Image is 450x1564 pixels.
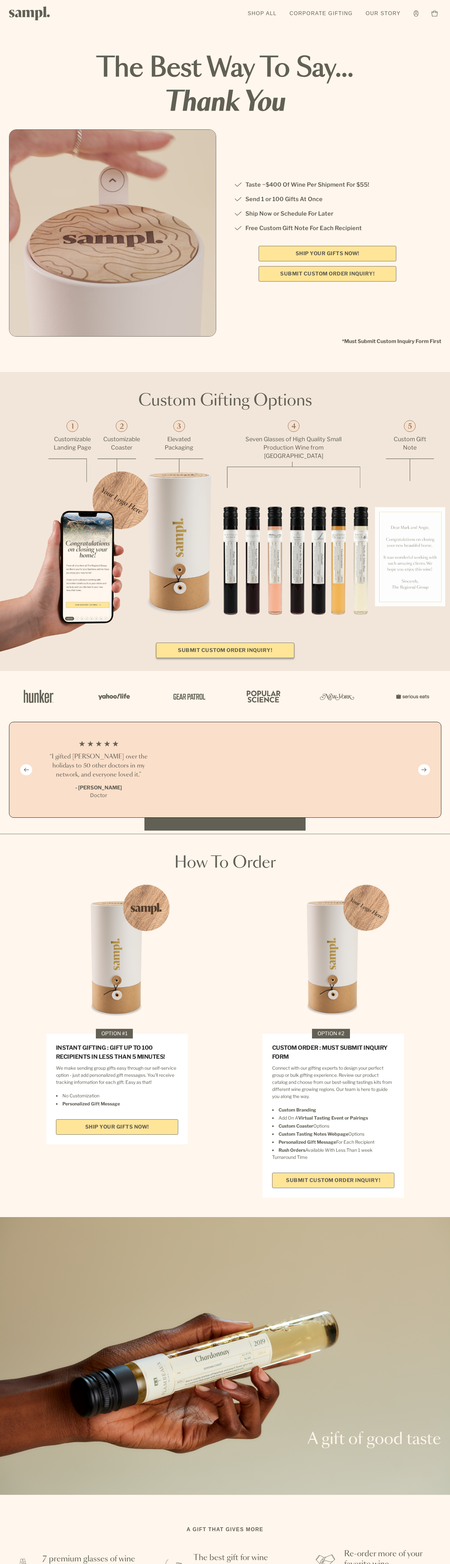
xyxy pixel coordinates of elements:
strong: Personalized Gift Message [279,1139,336,1145]
span: 4 [291,423,296,430]
li: Add On A [272,1114,394,1122]
div: OPTION #1 [96,1029,133,1038]
img: fea_line1_x1500.png [48,458,87,482]
span: 1 [71,423,74,430]
p: Seven Glasses of High Quality Small Production Wine from [GEOGRAPHIC_DATA] [245,435,342,460]
img: gift_fea4_x1500.png [213,488,375,636]
strong: Custom Tasting Notes Webpage [279,1131,348,1137]
button: Previous slide [20,764,32,775]
span: 2 [120,423,124,430]
p: A gift of good taste [249,1432,441,1447]
img: Sampl logo [9,6,50,20]
p: Customizable Coaster [97,435,146,452]
a: Our Story [363,6,404,21]
p: Customizable Landing Page [48,435,96,452]
span: Doctor [41,792,157,799]
p: We make sending group gifts easy through our self-service option - just add personalized gift mes... [56,1065,178,1086]
strong: Virtual Tasting Event or Pairings [298,1115,368,1121]
span: 5 [408,423,412,430]
a: SHIP YOUR GIFTS NOW! [56,1119,178,1135]
img: gift_fea5_x1500.png [375,507,445,606]
li: Options [272,1131,394,1138]
h1: Custom Gifting Options [5,391,445,411]
img: fea_line4_x1500.png [227,461,360,488]
p: Connect with our gifting experts to design your perfect group or bulk gifting experience. Review ... [272,1065,394,1100]
img: fea_line5_x1500.png [386,458,434,481]
a: Corporate Gifting [286,6,356,21]
p: Custom Gift Note [375,435,445,452]
li: For Each Recipient [272,1139,394,1146]
img: fea_line2_x1500.png [97,458,136,472]
h3: “I gifted [PERSON_NAME] over the holidays to 50 other doctors in my network, and everyone loved it.” [41,752,157,779]
img: gift_fea_2_x1500.png [90,471,153,531]
h1: INSTANT GIFTING : GIFT UP TO 100 RECIPIENTS IN LESS THAN 5 MINUTES! [56,1043,178,1061]
h1: CUSTOM ORDER : MUST SUBMIT INQUIRY FORM [272,1043,394,1061]
img: fea_line3_x1500.png [155,458,203,472]
div: OPTION #2 [312,1029,350,1038]
li: Available With Less Than 1 week Turnaround Time [272,1147,394,1161]
span: 3 [177,423,181,430]
p: Elevated Packaging [146,435,213,452]
button: Next slide [418,764,430,775]
li: 1 / 4 [41,735,157,805]
a: Submit Custom Order Inquiry! [272,1173,394,1188]
b: - [PERSON_NAME] [75,785,122,791]
strong: Rush Orders [279,1147,305,1153]
strong: Personalized Gift Message [62,1101,120,1106]
strong: Custom Branding [279,1107,316,1112]
strong: Custom Coaster [279,1123,313,1129]
li: Options [272,1122,394,1130]
img: gift_fea3_x1500.png [146,472,213,615]
li: No Customization [56,1092,178,1099]
a: Shop All [244,6,280,21]
a: Submit Custom Order Inquiry! [156,643,294,658]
